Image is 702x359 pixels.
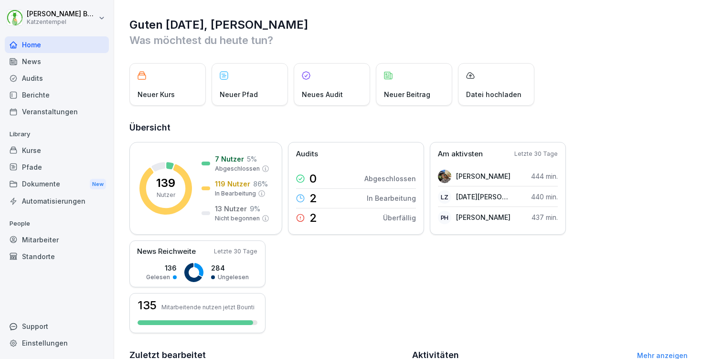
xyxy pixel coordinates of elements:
p: News Reichweite [137,246,196,257]
p: 136 [146,263,177,273]
p: 444 min. [531,171,558,181]
p: People [5,216,109,231]
a: Pfade [5,159,109,175]
p: 284 [211,263,249,273]
p: [DATE][PERSON_NAME] [456,192,511,202]
p: 86 % [253,179,268,189]
p: Mitarbeitende nutzen jetzt Bounti [161,304,255,311]
a: Home [5,36,109,53]
h3: 135 [138,300,157,311]
div: New [90,179,106,190]
p: 2 [309,193,317,204]
p: Was möchtest du heute tun? [129,33,688,48]
p: 7 Nutzer [215,154,244,164]
p: Neuer Kurs [138,89,175,99]
p: 5 % [247,154,257,164]
p: Neuer Beitrag [384,89,430,99]
a: Standorte [5,248,109,265]
p: Datei hochladen [466,89,521,99]
a: DokumenteNew [5,175,109,193]
p: Letzte 30 Tage [214,247,257,256]
p: [PERSON_NAME] [456,212,511,222]
p: Abgeschlossen [215,164,260,173]
a: Berichte [5,87,109,103]
div: Dokumente [5,175,109,193]
img: i4uywchdo8jcijutxzqx5jdr.png [438,170,451,183]
p: Neuer Pfad [220,89,258,99]
p: 440 min. [531,192,558,202]
a: Audits [5,70,109,87]
p: 13 Nutzer [215,204,247,214]
p: 139 [156,177,175,189]
p: Ungelesen [218,273,249,282]
p: Audits [296,149,318,160]
p: Abgeschlossen [364,174,416,184]
p: 119 Nutzer [215,179,250,189]
a: Automatisierungen [5,193,109,209]
p: Am aktivsten [438,149,483,160]
a: Einstellungen [5,335,109,351]
div: PH [438,211,451,224]
p: 437 min. [532,212,558,222]
p: Überfällig [383,213,416,223]
p: [PERSON_NAME] Benedix [27,10,96,18]
p: Katzentempel [27,19,96,25]
p: In Bearbeitung [367,193,416,203]
p: Letzte 30 Tage [514,150,558,158]
a: Veranstaltungen [5,103,109,120]
h1: Guten [DATE], [PERSON_NAME] [129,17,688,33]
div: Support [5,318,109,335]
p: Gelesen [146,273,170,282]
p: Library [5,127,109,142]
h2: Übersicht [129,121,688,134]
p: 0 [309,173,317,185]
p: 9 % [250,204,260,214]
p: Nutzer [157,191,175,199]
p: 2 [309,212,317,224]
a: Kurse [5,142,109,159]
p: In Bearbeitung [215,189,256,198]
a: News [5,53,109,70]
p: [PERSON_NAME] [456,171,511,181]
p: Neues Audit [302,89,343,99]
a: Mitarbeiter [5,231,109,248]
p: Nicht begonnen [215,214,260,223]
div: LZ [438,190,451,204]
